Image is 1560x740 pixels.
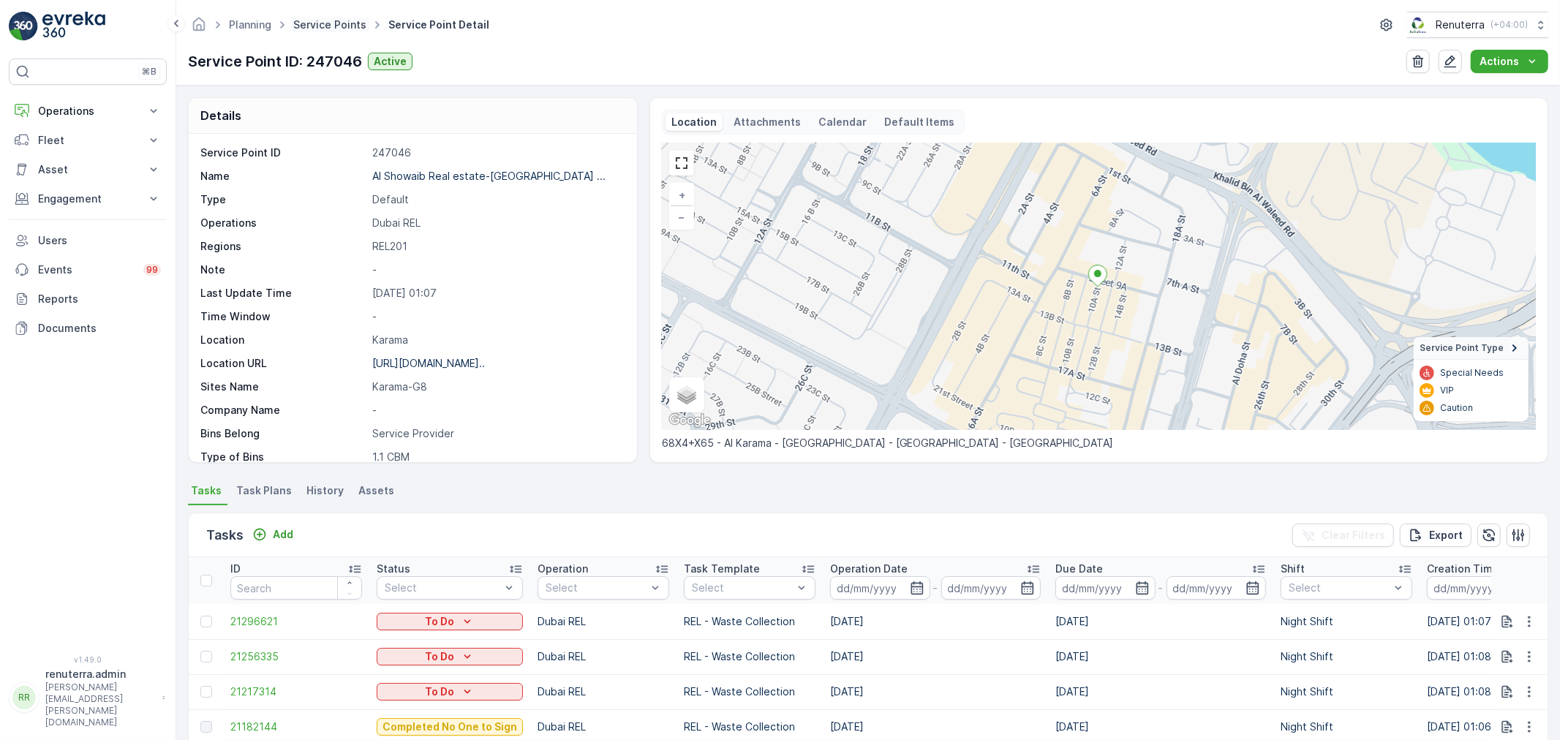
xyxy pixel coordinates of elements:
a: Reports [9,284,167,314]
a: Planning [229,18,271,31]
p: Asset [38,162,137,177]
p: 99 [146,264,158,276]
td: Night Shift [1273,674,1420,709]
a: Layers [671,379,703,411]
p: [DATE] 01:07 [372,286,622,301]
button: Asset [9,155,167,184]
p: Location URL [200,356,366,371]
input: dd/mm/yyyy [941,576,1041,600]
div: Toggle Row Selected [200,721,212,733]
p: Add [273,527,293,542]
p: Select [546,581,647,595]
a: Open this area in Google Maps (opens a new window) [666,411,714,430]
input: dd/mm/yyyy [830,576,930,600]
img: Google [666,411,714,430]
p: Select [1289,581,1390,595]
p: Export [1429,528,1463,543]
input: Search [230,576,362,600]
button: Renuterra(+04:00) [1407,12,1548,38]
p: Completed No One to Sign [383,720,517,734]
p: Location [671,115,717,129]
a: 21256335 [230,649,362,664]
p: Operation Date [830,562,908,576]
a: Zoom In [671,184,693,206]
div: RR [12,686,36,709]
button: Completed No One to Sign [377,718,523,736]
p: Due Date [1055,562,1103,576]
p: Time Window [200,309,366,324]
td: [DATE] [823,674,1048,709]
td: [DATE] [823,639,1048,674]
button: To Do [377,613,523,630]
td: REL - Waste Collection [677,674,823,709]
span: − [678,211,685,223]
span: + [679,189,685,201]
input: dd/mm/yyyy [1167,576,1267,600]
p: Location [200,333,366,347]
p: Service Point ID [200,146,366,160]
p: - [933,579,938,597]
p: - [372,263,622,277]
summary: Service Point Type [1414,337,1529,360]
p: renuterra.admin [45,667,155,682]
p: Documents [38,321,161,336]
p: Operations [38,104,137,118]
a: Homepage [191,22,207,34]
p: Operations [200,216,366,230]
a: 21217314 [230,684,362,699]
button: RRrenuterra.admin[PERSON_NAME][EMAIL_ADDRESS][PERSON_NAME][DOMAIN_NAME] [9,667,167,728]
td: Night Shift [1273,639,1420,674]
p: Company Name [200,403,366,418]
p: Creation Time [1427,562,1499,576]
button: Engagement [9,184,167,214]
span: Assets [358,483,394,498]
p: Renuterra [1436,18,1485,32]
span: v 1.49.0 [9,655,167,664]
p: Note [200,263,366,277]
img: logo_light-DOdMpM7g.png [42,12,105,41]
p: Type [200,192,366,207]
div: Toggle Row Selected [200,686,212,698]
p: Type of Bins [200,450,366,464]
p: Bins Belong [200,426,366,441]
p: Special Needs [1440,367,1504,379]
span: Task Plans [236,483,292,498]
td: Dubai REL [530,639,677,674]
p: 68X4+X65 - Al Karama - [GEOGRAPHIC_DATA] - [GEOGRAPHIC_DATA] - [GEOGRAPHIC_DATA] [662,436,1536,450]
p: Reports [38,292,161,306]
p: Actions [1480,54,1519,69]
p: Last Update Time [200,286,366,301]
td: REL - Waste Collection [677,639,823,674]
div: Toggle Row Selected [200,616,212,627]
p: - [372,309,622,324]
button: To Do [377,648,523,665]
p: Regions [200,239,366,254]
p: To Do [425,684,454,699]
p: Caution [1440,402,1473,414]
p: Select [385,581,500,595]
a: Documents [9,314,167,343]
p: ( +04:00 ) [1491,19,1528,31]
p: Shift [1281,562,1305,576]
button: Actions [1471,50,1548,73]
td: [DATE] [1048,639,1273,674]
a: 21182144 [230,720,362,734]
p: ID [230,562,241,576]
span: 21296621 [230,614,362,629]
p: Operation [538,562,588,576]
p: Users [38,233,161,248]
a: Service Points [293,18,366,31]
p: Clear Filters [1322,528,1385,543]
p: [PERSON_NAME][EMAIL_ADDRESS][PERSON_NAME][DOMAIN_NAME] [45,682,155,728]
span: Tasks [191,483,222,498]
span: Service Point Detail [385,18,492,32]
p: Tasks [206,525,244,545]
a: Users [9,226,167,255]
p: VIP [1440,385,1454,396]
p: Select [692,581,793,595]
p: Al Showaib Real estate-[GEOGRAPHIC_DATA] ... [372,170,606,182]
p: Attachments [734,115,802,129]
td: [DATE] [1048,604,1273,639]
p: Default [372,192,622,207]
